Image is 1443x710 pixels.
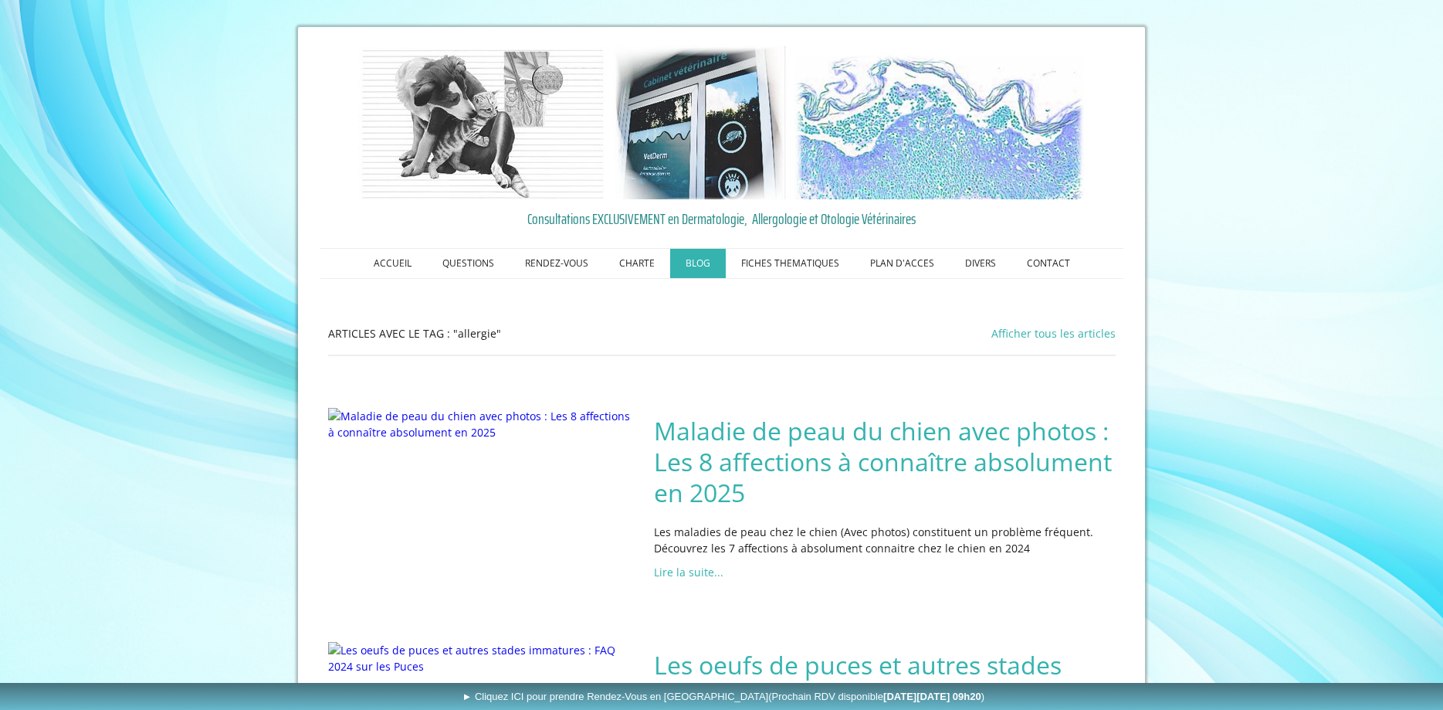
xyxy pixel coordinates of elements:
div: Les maladies de peau chez le chien (Avec photos) constituent un problème fréquent. Découvrez les ... [650,520,1120,560]
a: DIVERS [950,249,1011,278]
a: QUESTIONS [427,249,510,278]
p: ARTICLES AVEC LE TAG : "allergie" [328,325,710,341]
a: ACCUEIL [358,249,427,278]
a: CONTACT [1011,249,1086,278]
a: BLOG [670,249,726,278]
img: Les oeufs de puces et autres stades immatures : FAQ 2024 sur les Puces [328,642,631,674]
span: (Prochain RDV disponible ) [768,691,984,702]
a: CHARTE [604,249,670,278]
a: Consultations EXCLUSIVEMENT en Dermatologie, Allergologie et Otologie Vétérinaires [324,207,1120,230]
a: Afficher tous les articles [991,326,1116,341]
span: ► Cliquez ICI pour prendre Rendez-Vous en [GEOGRAPHIC_DATA] [462,691,984,702]
a: Lire la suite... [654,565,723,579]
a: Maladie de peau du chien avec photos : Les 8 affections à connaître absolument en 2025 [654,416,1116,508]
img: Maladie de peau du chien avec photos : Les 8 affections à connaître absolument en 2025 [328,408,631,440]
a: FICHES THEMATIQUES [726,249,855,278]
a: RENDEZ-VOUS [510,249,604,278]
b: [DATE][DATE] 09h20 [883,691,981,702]
a: PLAN D'ACCES [855,249,950,278]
